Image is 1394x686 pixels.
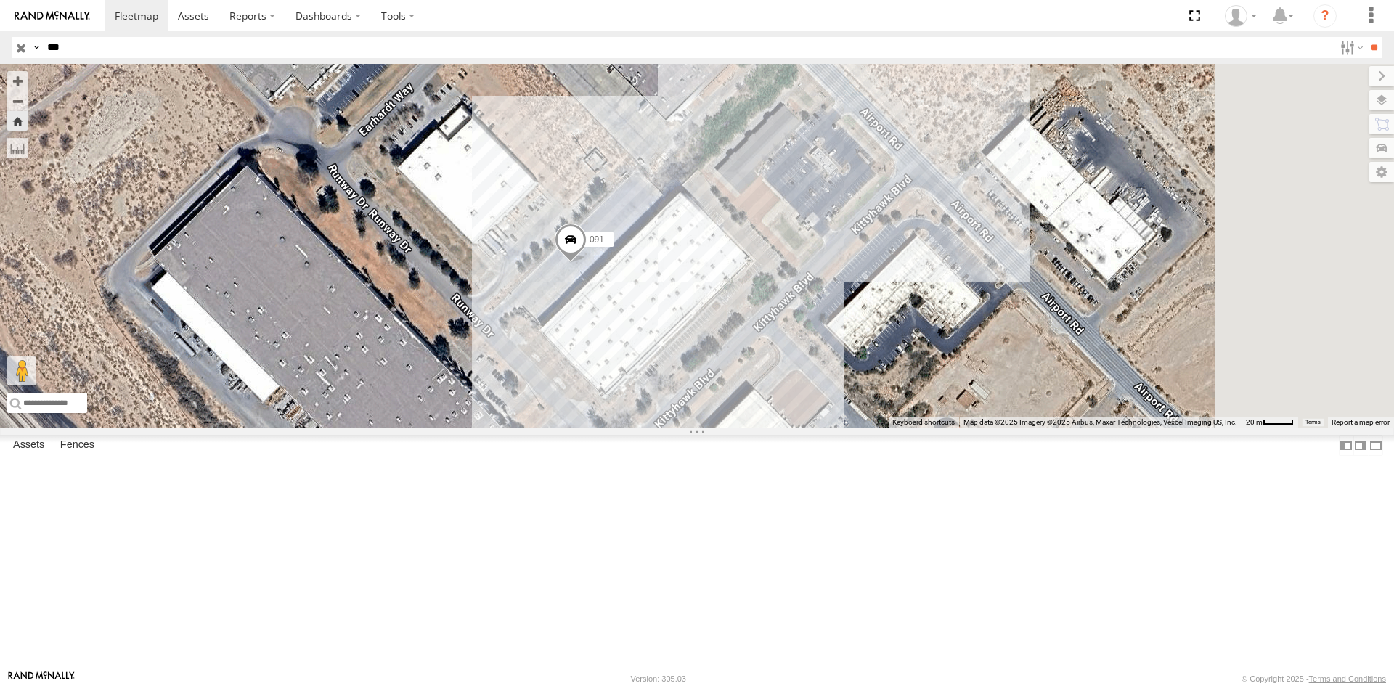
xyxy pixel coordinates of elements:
div: foxconn f [1220,5,1262,27]
label: Fences [53,436,102,456]
div: © Copyright 2025 - [1242,674,1386,683]
span: Map data ©2025 Imagery ©2025 Airbus, Maxar Technologies, Vexcel Imaging US, Inc. [963,418,1237,426]
a: Visit our Website [8,671,75,686]
button: Keyboard shortcuts [892,417,955,428]
span: 20 m [1246,418,1263,426]
div: Version: 305.03 [631,674,686,683]
button: Map Scale: 20 m per 39 pixels [1242,417,1298,428]
i: ? [1313,4,1337,28]
a: Terms and Conditions [1309,674,1386,683]
label: Measure [7,138,28,158]
a: Report a map error [1332,418,1390,426]
label: Hide Summary Table [1369,435,1383,456]
label: Dock Summary Table to the Left [1339,435,1353,456]
span: 091 [590,234,604,245]
button: Drag Pegman onto the map to open Street View [7,356,36,385]
button: Zoom out [7,91,28,111]
label: Assets [6,436,52,456]
label: Search Filter Options [1334,37,1366,58]
label: Search Query [30,37,42,58]
button: Zoom Home [7,111,28,131]
label: Map Settings [1369,162,1394,182]
a: Terms [1305,420,1321,425]
label: Dock Summary Table to the Right [1353,435,1368,456]
img: rand-logo.svg [15,11,90,21]
button: Zoom in [7,71,28,91]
